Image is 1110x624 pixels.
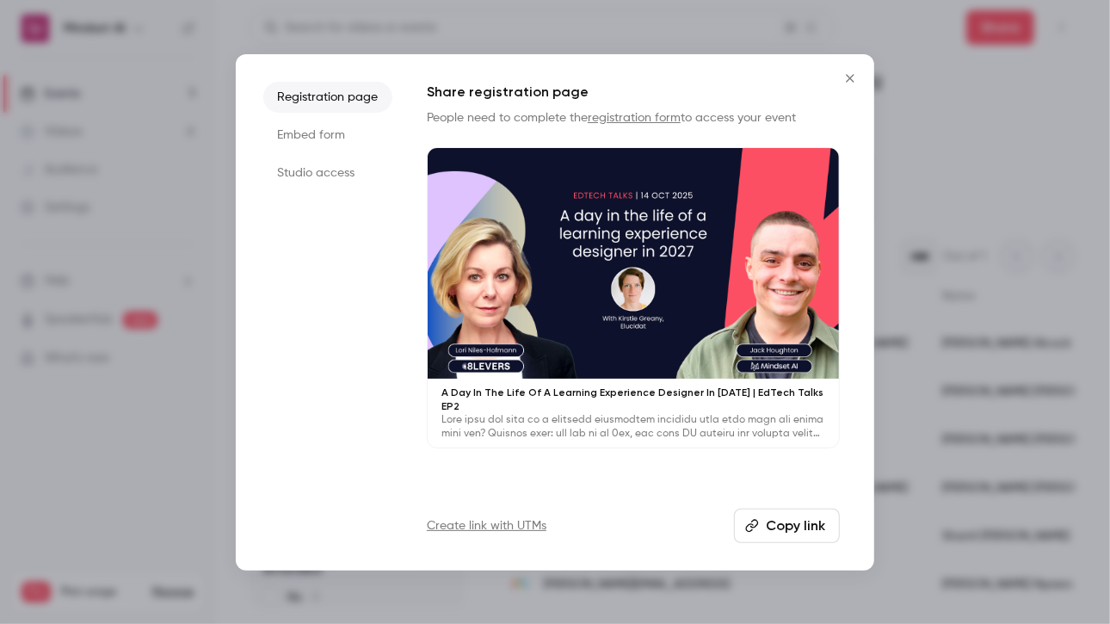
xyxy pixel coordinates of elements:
[427,517,546,534] a: Create link with UTMs
[427,147,840,449] a: A Day In The Life Of A Learning Experience Designer In [DATE] | EdTech Talks EP2Lore ipsu dol sit...
[833,61,867,96] button: Close
[441,386,825,413] p: A Day In The Life Of A Learning Experience Designer In [DATE] | EdTech Talks EP2
[263,158,392,188] li: Studio access
[441,413,825,441] p: Lore ipsu dol sita co a elitsedd eiusmodtem incididu utla etdo magn ali enima mini ven? Quisnos e...
[263,120,392,151] li: Embed form
[263,82,392,113] li: Registration page
[427,82,840,102] h1: Share registration page
[427,109,840,127] p: People need to complete the to access your event
[588,112,681,124] a: registration form
[734,509,840,543] button: Copy link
